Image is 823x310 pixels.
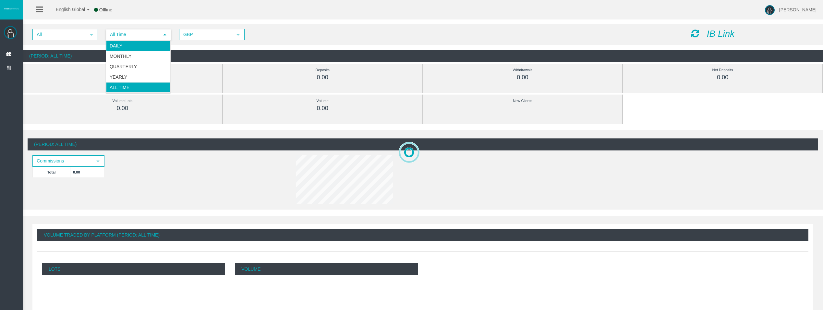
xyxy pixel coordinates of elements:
span: select [162,32,167,37]
div: Volume [237,97,408,105]
span: English Global [47,7,85,12]
i: Reload Dashboard [691,29,699,38]
div: Net Deposits [637,66,808,74]
span: select [89,32,94,37]
div: New Clients [438,97,608,105]
p: Volume [235,263,418,275]
div: 0.00 [37,105,208,112]
span: GBP [180,30,232,40]
div: Volume Lots [37,97,208,105]
span: [PERSON_NAME] [779,7,817,12]
td: 0.00 [70,167,104,177]
span: select [236,32,241,37]
td: Total [33,167,70,177]
div: Volume Traded By Platform (Period: All Time) [37,229,808,241]
span: select [95,159,101,164]
li: All Time [106,82,170,93]
i: IB Link [707,29,735,39]
div: 0.00 [438,74,608,81]
div: Withdrawals [438,66,608,74]
div: (Period: All Time) [23,50,823,62]
div: 0.00 [37,74,208,81]
li: Yearly [106,72,170,82]
span: All [33,30,86,40]
img: logo.svg [3,7,19,10]
span: Offline [99,7,112,12]
p: Lots [42,263,225,275]
div: (Period: All Time) [28,138,818,150]
img: user-image [765,5,775,15]
span: All Time [106,30,159,40]
li: Quarterly [106,61,170,72]
div: Commissions [37,66,208,74]
div: 0.00 [637,74,808,81]
div: 0.00 [237,74,408,81]
div: 0.00 [237,105,408,112]
span: Commissions [33,156,92,166]
li: Monthly [106,51,170,61]
div: Deposits [237,66,408,74]
li: Daily [106,41,170,51]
